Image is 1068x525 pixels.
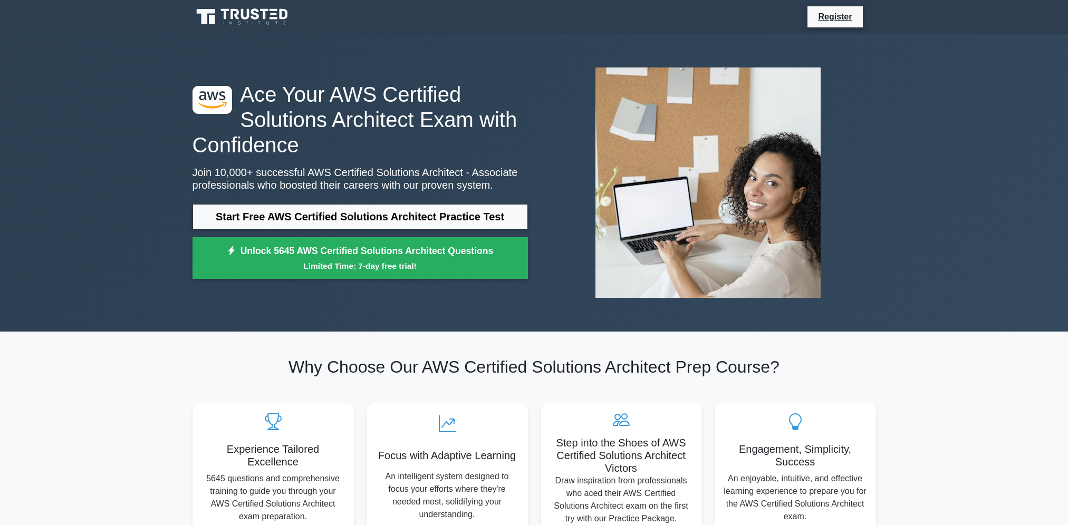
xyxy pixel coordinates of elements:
[723,443,868,468] h5: Engagement, Simplicity, Success
[812,10,858,23] a: Register
[549,474,694,525] p: Draw inspiration from professionals who aced their AWS Certified Solutions Architect exam on the ...
[375,470,519,521] p: An intelligent system designed to focus your efforts where they're needed most, solidifying your ...
[201,472,345,523] p: 5645 questions and comprehensive training to guide you through your AWS Certified Solutions Archi...
[375,449,519,462] h5: Focus with Adaptive Learning
[193,357,876,377] h2: Why Choose Our AWS Certified Solutions Architect Prep Course?
[723,472,868,523] p: An enjoyable, intuitive, and effective learning experience to prepare you for the AWS Certified S...
[193,204,528,229] a: Start Free AWS Certified Solutions Architect Practice Test
[193,166,528,191] p: Join 10,000+ successful AWS Certified Solutions Architect - Associate professionals who boosted t...
[201,443,345,468] h5: Experience Tailored Excellence
[549,436,694,474] h5: Step into the Shoes of AWS Certified Solutions Architect Victors
[193,237,528,279] a: Unlock 5645 AWS Certified Solutions Architect QuestionsLimited Time: 7-day free trial!
[206,260,515,272] small: Limited Time: 7-day free trial!
[193,82,528,158] h1: Ace Your AWS Certified Solutions Architect Exam with Confidence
